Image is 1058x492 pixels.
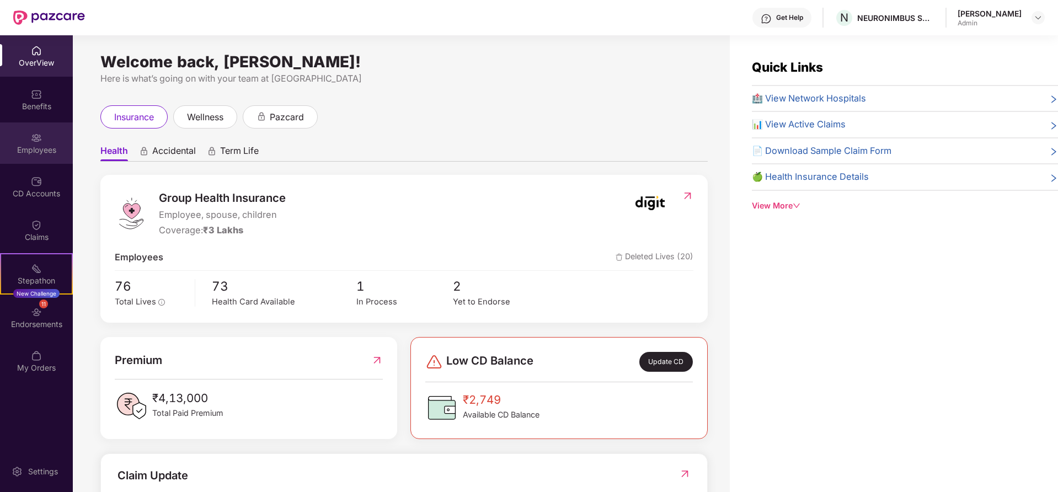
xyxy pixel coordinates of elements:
span: Deleted Lives (20) [616,250,693,265]
img: CDBalanceIcon [425,391,458,424]
span: Term Life [220,145,259,161]
img: RedirectIcon [682,190,693,201]
div: Admin [958,19,1022,28]
img: deleteIcon [616,254,623,261]
span: wellness [187,110,223,124]
span: 2 [453,276,549,296]
span: right [1049,94,1058,106]
span: right [1049,146,1058,158]
span: 73 [212,276,356,296]
span: ₹3 Lakhs [203,224,243,236]
div: [PERSON_NAME] [958,8,1022,19]
span: Group Health Insurance [159,189,286,207]
span: 1 [356,276,453,296]
div: In Process [356,296,453,308]
img: RedirectIcon [371,351,383,369]
span: 📊 View Active Claims [752,117,846,132]
span: Premium [115,351,162,369]
div: Welcome back, [PERSON_NAME]! [100,57,708,66]
span: 📄 Download Sample Claim Form [752,144,891,158]
span: Employees [115,250,163,265]
img: svg+xml;base64,PHN2ZyBpZD0iQ2xhaW0iIHhtbG5zPSJodHRwOi8vd3d3LnczLm9yZy8yMDAwL3N2ZyIgd2lkdGg9IjIwIi... [31,220,42,231]
img: svg+xml;base64,PHN2ZyBpZD0iRW5kb3JzZW1lbnRzIiB4bWxucz0iaHR0cDovL3d3dy53My5vcmcvMjAwMC9zdmciIHdpZH... [31,307,42,318]
img: svg+xml;base64,PHN2ZyBpZD0iU2V0dGluZy0yMHgyMCIgeG1sbnM9Imh0dHA6Ly93d3cudzMub3JnLzIwMDAvc3ZnIiB3aW... [12,466,23,477]
img: svg+xml;base64,PHN2ZyBpZD0iSG9tZSIgeG1sbnM9Imh0dHA6Ly93d3cudzMub3JnLzIwMDAvc3ZnIiB3aWR0aD0iMjAiIG... [31,45,42,56]
div: Yet to Endorse [453,296,549,308]
div: Settings [25,466,61,477]
div: animation [257,111,266,121]
div: Coverage: [159,223,286,238]
span: 76 [115,276,187,296]
span: 🏥 View Network Hospitals [752,92,866,106]
div: Get Help [776,13,803,22]
img: svg+xml;base64,PHN2ZyBpZD0iRHJvcGRvd24tMzJ4MzIiIHhtbG5zPSJodHRwOi8vd3d3LnczLm9yZy8yMDAwL3N2ZyIgd2... [1034,13,1043,22]
div: animation [139,146,149,156]
span: Available CD Balance [463,409,539,421]
span: down [793,202,800,210]
img: svg+xml;base64,PHN2ZyBpZD0iQmVuZWZpdHMiIHhtbG5zPSJodHRwOi8vd3d3LnczLm9yZy8yMDAwL3N2ZyIgd2lkdGg9Ij... [31,89,42,100]
div: NEURONIMBUS SOFTWARE SERVICES PRIVATE LIMITED [857,13,934,23]
span: Accidental [152,145,196,161]
img: svg+xml;base64,PHN2ZyB4bWxucz0iaHR0cDovL3d3dy53My5vcmcvMjAwMC9zdmciIHdpZHRoPSIyMSIgaGVpZ2h0PSIyMC... [31,263,42,274]
img: insurerIcon [629,189,671,217]
img: RedirectIcon [679,468,691,479]
div: 11 [39,300,48,308]
div: View More [752,200,1058,212]
div: New Challenge [13,289,60,298]
div: animation [207,146,217,156]
span: Total Lives [115,297,156,307]
img: svg+xml;base64,PHN2ZyBpZD0iSGVscC0zMngzMiIgeG1sbnM9Imh0dHA6Ly93d3cudzMub3JnLzIwMDAvc3ZnIiB3aWR0aD... [761,13,772,24]
img: svg+xml;base64,PHN2ZyBpZD0iQ0RfQWNjb3VudHMiIGRhdGEtbmFtZT0iQ0QgQWNjb3VudHMiIHhtbG5zPSJodHRwOi8vd3... [31,176,42,187]
span: right [1049,172,1058,184]
img: svg+xml;base64,PHN2ZyBpZD0iTXlfT3JkZXJzIiBkYXRhLW5hbWU9Ik15IE9yZGVycyIgeG1sbnM9Imh0dHA6Ly93d3cudz... [31,350,42,361]
span: insurance [114,110,154,124]
span: info-circle [158,299,165,306]
img: logo [115,197,148,230]
img: PaidPremiumIcon [115,389,148,423]
span: Employee, spouse, children [159,208,286,222]
img: svg+xml;base64,PHN2ZyBpZD0iRGFuZ2VyLTMyeDMyIiB4bWxucz0iaHR0cDovL3d3dy53My5vcmcvMjAwMC9zdmciIHdpZH... [425,353,443,371]
span: Total Paid Premium [152,407,223,419]
span: 🍏 Health Insurance Details [752,170,869,184]
div: Here is what’s going on with your team at [GEOGRAPHIC_DATA] [100,72,708,85]
div: Health Card Available [212,296,356,308]
span: pazcard [270,110,304,124]
div: Claim Update [117,467,188,484]
img: New Pazcare Logo [13,10,85,25]
span: right [1049,120,1058,132]
div: Update CD [639,352,693,372]
span: ₹2,749 [463,391,539,409]
span: N [840,11,848,24]
span: Quick Links [752,60,823,74]
span: Low CD Balance [446,352,533,372]
div: Stepathon [1,275,72,286]
span: ₹4,13,000 [152,389,223,407]
img: svg+xml;base64,PHN2ZyBpZD0iRW1wbG95ZWVzIiB4bWxucz0iaHR0cDovL3d3dy53My5vcmcvMjAwMC9zdmciIHdpZHRoPS... [31,132,42,143]
span: Health [100,145,128,161]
